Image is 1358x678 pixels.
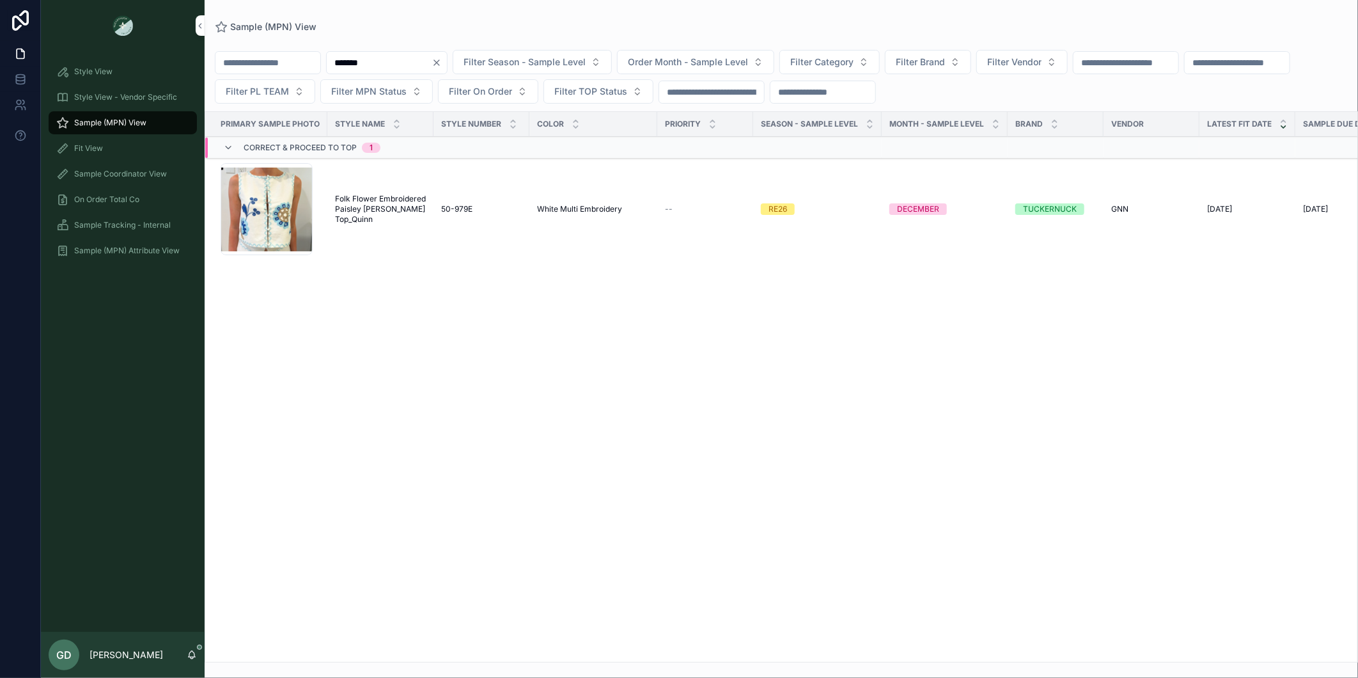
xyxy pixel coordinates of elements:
[628,56,748,68] span: Order Month - Sample Level
[1207,204,1232,214] span: [DATE]
[49,214,197,237] a: Sample Tracking - Internal
[1015,203,1096,215] a: TUCKERNUCK
[74,194,139,205] span: On Order Total Co
[49,111,197,134] a: Sample (MPN) View
[889,119,984,129] span: MONTH - SAMPLE LEVEL
[761,119,858,129] span: Season - Sample Level
[244,143,357,154] span: Correct & Proceed to TOP
[537,204,650,214] a: White Multi Embroidery
[441,119,501,129] span: Style Number
[1111,119,1144,129] span: Vendor
[221,119,320,129] span: PRIMARY SAMPLE PHOTO
[453,50,612,74] button: Select Button
[790,56,854,68] span: Filter Category
[49,86,197,109] a: Style View - Vendor Specific
[432,58,447,68] button: Clear
[74,67,113,77] span: Style View
[49,162,197,185] a: Sample Coordinator View
[1015,119,1043,129] span: Brand
[554,85,627,98] span: Filter TOP Status
[537,119,564,129] span: Color
[113,15,133,36] img: App logo
[335,119,385,129] span: Style Name
[665,204,673,214] span: --
[74,220,171,230] span: Sample Tracking - Internal
[49,60,197,83] a: Style View
[49,137,197,160] a: Fit View
[215,79,315,104] button: Select Button
[897,203,939,215] div: DECEMBER
[537,204,622,214] span: White Multi Embroidery
[1111,204,1192,214] a: GNN
[90,649,163,661] p: [PERSON_NAME]
[779,50,880,74] button: Select Button
[896,56,945,68] span: Filter Brand
[74,92,177,102] span: Style View - Vendor Specific
[1303,204,1328,214] span: [DATE]
[215,20,316,33] a: Sample (MPN) View
[49,188,197,211] a: On Order Total Co
[761,203,874,215] a: RE26
[438,79,538,104] button: Select Button
[449,85,512,98] span: Filter On Order
[74,246,180,256] span: Sample (MPN) Attribute View
[1207,119,1272,129] span: Latest Fit Date
[230,20,316,33] span: Sample (MPN) View
[885,50,971,74] button: Select Button
[441,204,522,214] a: 50-979E
[320,79,433,104] button: Select Button
[41,51,205,279] div: scrollable content
[74,169,167,179] span: Sample Coordinator View
[74,118,146,128] span: Sample (MPN) View
[1023,203,1077,215] div: TUCKERNUCK
[665,204,745,214] a: --
[543,79,653,104] button: Select Button
[889,203,1000,215] a: DECEMBER
[441,204,472,214] span: 50-979E
[49,239,197,262] a: Sample (MPN) Attribute View
[370,143,373,154] div: 1
[617,50,774,74] button: Select Button
[1111,204,1128,214] span: GNN
[331,85,407,98] span: Filter MPN Status
[987,56,1042,68] span: Filter Vendor
[769,203,787,215] div: RE26
[665,119,701,129] span: PRIORITY
[335,194,426,225] a: Folk Flower Embroidered Paisley [PERSON_NAME] Top_Quinn
[74,143,103,154] span: Fit View
[1207,204,1288,214] a: [DATE]
[56,647,72,663] span: GD
[464,56,586,68] span: Filter Season - Sample Level
[976,50,1068,74] button: Select Button
[226,85,289,98] span: Filter PL TEAM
